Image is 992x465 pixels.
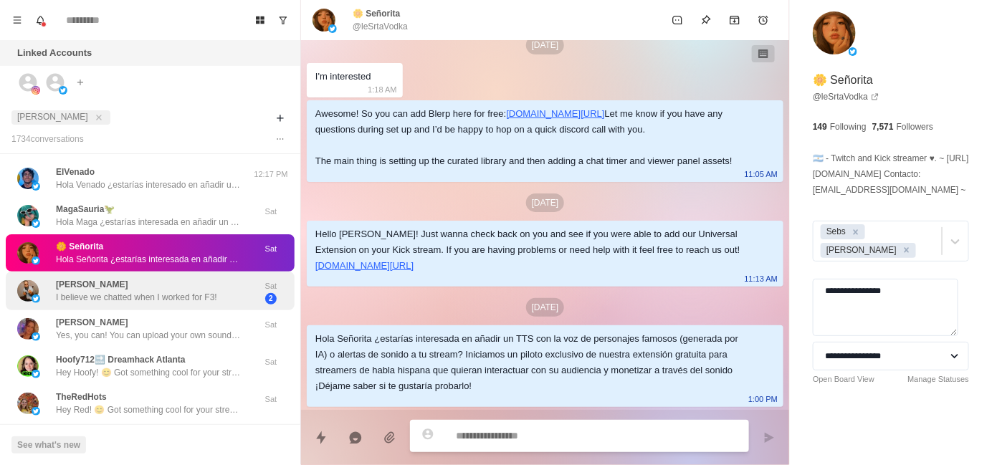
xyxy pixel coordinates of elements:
p: I believe we chatted when I worked for F3! [56,291,217,304]
a: Manage Statuses [907,373,969,385]
img: picture [32,219,40,228]
p: Following [830,120,867,133]
button: Board View [249,9,272,32]
p: 🌼 Señorita [813,72,873,89]
img: picture [32,86,40,95]
img: picture [59,86,67,95]
img: picture [849,47,857,56]
p: 7,571 [872,120,894,133]
div: [PERSON_NAME] [822,243,899,258]
img: picture [813,11,856,54]
button: Mark as unread [663,6,692,34]
p: Sat [253,280,289,292]
div: Remove Jayson [899,243,915,258]
img: picture [32,407,40,416]
a: [DOMAIN_NAME][URL] [506,108,604,119]
div: Awesome! So you can add Blerp here for free: Let me know if you have any questions during set up ... [315,106,752,169]
a: [DOMAIN_NAME][URL] [315,260,414,271]
p: Hola Señorita ¿estarías interesada en añadir un TTS con la voz de personajes famosos (generada po... [56,253,242,266]
p: Sat [253,356,289,368]
img: picture [32,257,40,265]
img: picture [32,370,40,378]
p: Hola Venado ¿estarías interesado en añadir un TTS con la voz de personajes famosos (generada por ... [56,178,242,191]
p: Yes, you can! You can upload your own sound and customize the image to be your chosen gif. You ca... [56,329,242,342]
div: I'm interested [315,69,371,85]
p: 11:13 AM [745,271,778,287]
p: Sat [253,243,289,255]
p: Sat [253,393,289,406]
p: MagaSauria🦖 [56,203,115,216]
img: picture [17,355,39,377]
button: Options [272,130,289,148]
img: picture [313,9,335,32]
p: 1:18 AM [368,82,396,97]
img: picture [17,242,39,264]
p: @leSrtaVodka [353,20,408,33]
button: close [92,110,106,125]
p: 🇦🇷 - Twitch and Kick streamer ♥. ~ [URL][DOMAIN_NAME] Contacto: [EMAIL_ADDRESS][DOMAIN_NAME] ~ [813,150,969,198]
p: [DATE] [526,298,565,317]
div: Remove Sebs [848,224,864,239]
button: Archive [720,6,749,34]
button: Pin [692,6,720,34]
p: Sat [253,206,289,218]
button: Show unread conversations [272,9,295,32]
button: Add media [376,423,404,452]
img: picture [32,182,40,191]
img: picture [17,168,39,189]
p: 149 [813,120,827,133]
img: picture [17,280,39,302]
p: ElVenado [56,166,95,178]
p: [PERSON_NAME] [56,278,128,291]
div: Hola Señorita ¿estarías interesada en añadir un TTS con la voz de personajes famosos (generada po... [315,331,752,394]
img: picture [17,393,39,414]
p: 🌼 Señorita [353,7,400,20]
button: Notifications [29,9,52,32]
p: 🌼 Señorita [56,240,103,253]
p: Sat [253,319,289,331]
p: 12:17 PM [253,168,289,181]
button: Menu [6,9,29,32]
img: picture [17,318,39,340]
p: 1:00 PM [748,391,778,407]
p: Followers [897,120,933,133]
p: 1734 conversation s [11,133,84,145]
button: Send message [755,423,783,452]
a: Open Board View [813,373,874,385]
img: picture [328,24,337,33]
p: TheRedHots [56,390,107,403]
span: [PERSON_NAME] [17,112,88,122]
button: Reply with AI [341,423,370,452]
img: picture [32,294,40,303]
img: picture [17,205,39,226]
p: [PERSON_NAME] [56,316,128,329]
button: Add reminder [749,6,778,34]
span: 2 [265,293,277,305]
img: picture [32,332,40,341]
p: Linked Accounts [17,46,92,60]
a: @leSrtaVodka [813,90,879,103]
p: Hey Red! 😊 Got something cool for your stream that could seriously level up audience interaction ... [56,403,242,416]
button: Add filters [272,110,289,127]
div: Sebs [822,224,848,239]
p: 11:05 AM [745,166,778,182]
button: Quick replies [307,423,335,452]
p: Hey Hoofy! 😊 Got something cool for your stream that could seriously level up audience interactio... [56,366,242,379]
p: Hoofy712🔜 Dreamhack Atlanta [56,353,186,366]
div: Hello [PERSON_NAME]! Just wanna check back on you and see if you were able to add our Universal E... [315,226,752,274]
p: [DATE] [526,193,565,212]
button: Add account [72,74,89,91]
p: [DATE] [526,36,565,54]
p: Hola Maga ¿estarías interesada en añadir un TTS con la voz de personajes famosos (generada por IA... [56,216,242,229]
button: See what's new [11,436,86,454]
